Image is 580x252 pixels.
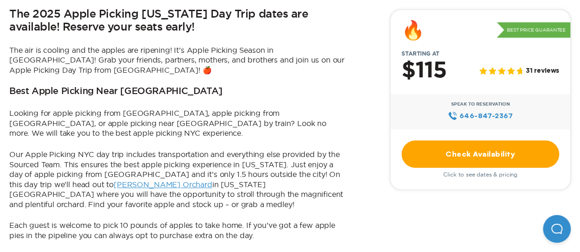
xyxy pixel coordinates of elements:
a: Check Availability [402,140,559,168]
h2: $115 [402,59,446,83]
h3: Best Apple Picking Near [GEOGRAPHIC_DATA] [9,86,223,97]
p: Our Apple Picking NYC day trip includes transportation and everything else provided by the Source... [9,150,348,210]
iframe: Help Scout Beacon - Open [543,215,571,243]
p: Each guest is welcome to pick 10 pounds of apples to take home. If you’ve got a few apple pies in... [9,220,348,240]
p: Best Price Guarantee [497,22,570,38]
div: 🔥 [402,21,425,39]
span: Starting at [390,50,450,57]
h2: The 2025 Apple Picking [US_STATE] Day Trip dates are available! Reserve your seats early! [9,8,348,34]
span: 646‍-847‍-2367 [459,111,513,121]
span: Click to see dates & pricing [443,171,517,178]
a: 646‍-847‍-2367 [448,111,512,121]
p: Looking for apple picking from [GEOGRAPHIC_DATA], apple picking from [GEOGRAPHIC_DATA], or apple ... [9,108,348,139]
p: The air is cooling and the apples are ripening! It’s Apple Picking Season in [GEOGRAPHIC_DATA]! G... [9,45,348,76]
a: [PERSON_NAME] Orchard [114,180,212,189]
span: 31 reviews [526,68,559,76]
span: Speak to Reservation [451,101,510,107]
